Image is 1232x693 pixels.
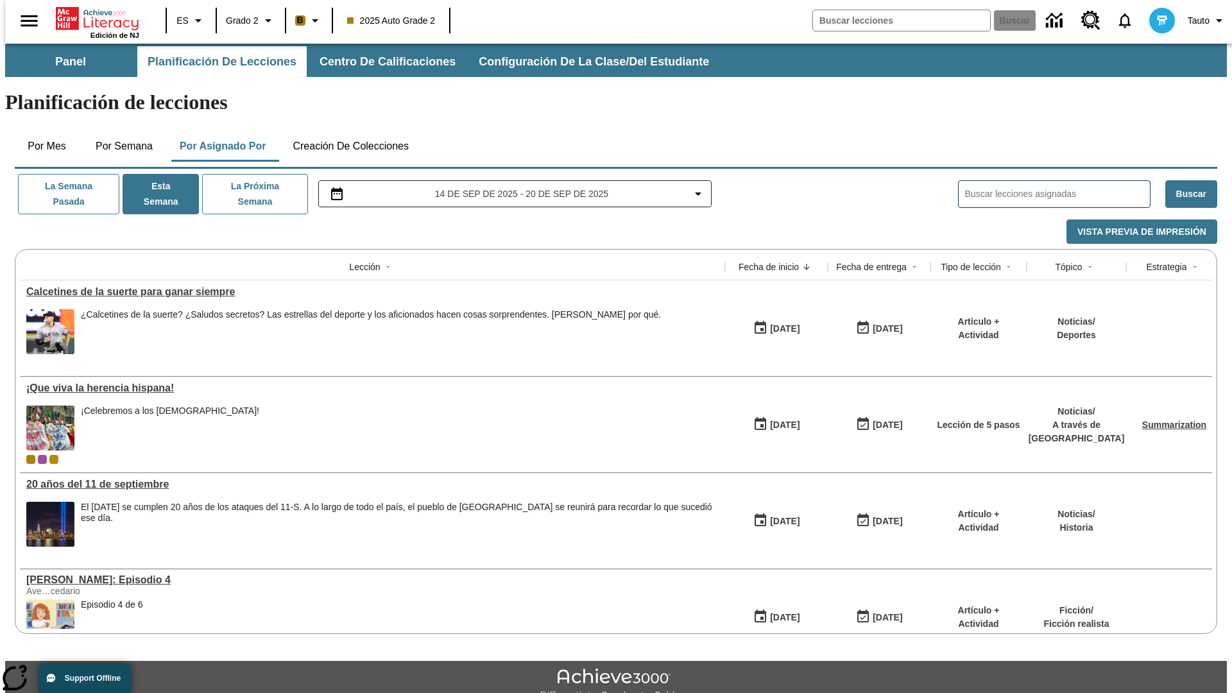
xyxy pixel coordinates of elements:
a: Elena Menope: Episodio 4, Lecciones [26,574,719,586]
a: Calcetines de la suerte para ganar siempre, Lecciones [26,286,719,298]
p: Noticias / [1057,315,1096,329]
button: Por semana [85,131,163,162]
a: Portada [56,6,139,31]
input: Buscar campo [813,10,990,31]
p: Ficción realista [1044,617,1109,631]
span: Support Offline [65,674,121,683]
button: Sort [1082,259,1098,275]
div: El [DATE] se cumplen 20 años de los ataques del 11-S. A lo largo de todo el país, el pueblo de [G... [81,502,719,524]
button: Sort [907,259,922,275]
div: [DATE] [873,417,902,433]
img: Tributo con luces en la ciudad de Nueva York desde el Parque Estatal Liberty (Nueva Jersey) [26,502,74,547]
div: ¿Calcetines de la suerte? ¿Saludos secretos? Las estrellas del deporte y los aficionados hacen co... [81,309,661,354]
button: Sort [1187,259,1202,275]
a: Notificaciones [1108,4,1142,37]
button: Por asignado por [169,131,277,162]
button: Sort [1001,259,1016,275]
div: Estrategia [1146,261,1186,273]
button: Abrir el menú lateral [10,2,48,40]
p: Artículo + Actividad [937,604,1020,631]
img: dos filas de mujeres hispanas en un desfile que celebra la cultura hispana. Las mujeres lucen col... [26,406,74,450]
p: Lección de 5 pasos [937,418,1020,432]
button: Configuración de la clase/del estudiante [468,46,719,77]
p: Artículo + Actividad [937,508,1020,535]
button: 09/14/25: Primer día en que estuvo disponible la lección [749,509,804,533]
button: Centro de calificaciones [309,46,466,77]
div: Elena Menope: Episodio 4 [26,574,719,586]
button: Vista previa de impresión [1066,219,1217,244]
div: ¡Celebremos a los [DEMOGRAPHIC_DATA]! [81,406,259,416]
div: Subbarra de navegación [5,44,1227,77]
button: 09/21/25: Último día en que podrá accederse la lección [851,413,907,437]
button: 09/14/25: Primer día en que estuvo disponible la lección [749,605,804,629]
div: Portada [56,4,139,39]
button: Escoja un nuevo avatar [1142,4,1183,37]
button: Panel [6,46,135,77]
div: OL 2025 Auto Grade 3 [38,455,47,464]
p: Historia [1057,521,1095,535]
button: Lenguaje: ES, Selecciona un idioma [171,9,212,32]
span: 14 de sep de 2025 - 20 de sep de 2025 [435,187,608,201]
button: 09/18/25: Último día en que podrá accederse la lección [851,316,907,341]
input: Buscar lecciones asignadas [965,185,1150,203]
div: Tópico [1055,261,1082,273]
div: Fecha de entrega [836,261,907,273]
div: Clase actual [26,455,35,464]
span: Edición de NJ [90,31,139,39]
button: Seleccione el intervalo de fechas opción del menú [324,186,706,201]
div: New 2025 class [49,455,58,464]
div: ¿Calcetines de la suerte? ¿Saludos secretos? Las estrellas del deporte y los aficionados hacen co... [81,309,661,320]
div: [DATE] [770,417,800,433]
button: Support Offline [38,663,131,693]
div: Episodio 4 de 6 [81,599,143,644]
a: Centro de información [1038,3,1074,38]
span: B [297,12,304,28]
button: Planificación de lecciones [137,46,307,77]
button: Boost El color de la clase es anaranjado claro. Cambiar el color de la clase. [290,9,328,32]
p: Noticias / [1029,405,1125,418]
button: Buscar [1165,180,1217,208]
div: ¡Que viva la herencia hispana! [26,382,719,394]
div: 20 años del 11 de septiembre [26,479,719,490]
span: Panel [55,55,86,69]
button: Esta semana [123,174,199,214]
span: ES [176,14,189,28]
p: A través de [GEOGRAPHIC_DATA] [1029,418,1125,445]
span: Grado 2 [226,14,259,28]
img: Elena está sentada en la mesa de clase, poniendo pegamento en un trozo de papel. Encima de la mes... [26,599,74,644]
button: La semana pasada [18,174,119,214]
p: Artículo + Actividad [937,315,1020,342]
a: Centro de recursos, Se abrirá en una pestaña nueva. [1074,3,1108,38]
a: 20 años del 11 de septiembre, Lecciones [26,479,719,490]
button: 09/14/25: Último día en que podrá accederse la lección [851,605,907,629]
div: [DATE] [770,321,800,337]
span: Tauto [1188,14,1210,28]
button: Por mes [15,131,79,162]
p: Noticias / [1057,508,1095,521]
button: Creación de colecciones [282,131,419,162]
button: Sort [799,259,814,275]
p: Ficción / [1044,604,1109,617]
div: Lección [349,261,380,273]
div: [DATE] [873,610,902,626]
span: Centro de calificaciones [320,55,456,69]
div: [DATE] [873,321,902,337]
div: Tipo de lección [941,261,1001,273]
h1: Planificación de lecciones [5,90,1227,114]
a: Summarization [1142,420,1206,430]
button: Sort [381,259,396,275]
div: Fecha de inicio [739,261,799,273]
button: La próxima semana [202,174,307,214]
button: 09/14/25: Último día en que podrá accederse la lección [851,509,907,533]
a: ¡Que viva la herencia hispana!, Lecciones [26,382,719,394]
button: Grado: Grado 2, Elige un grado [221,9,281,32]
div: ¡Celebremos a los hispanoamericanos! [81,406,259,450]
button: 09/15/25: Primer día en que estuvo disponible la lección [749,413,804,437]
div: [DATE] [770,513,800,529]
